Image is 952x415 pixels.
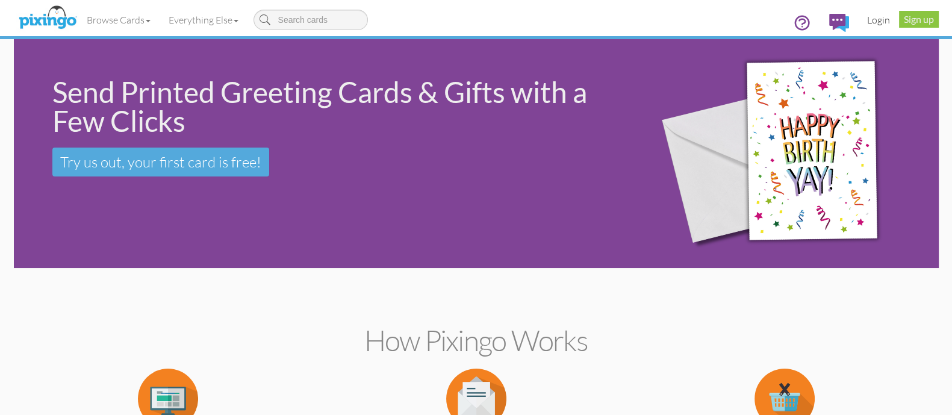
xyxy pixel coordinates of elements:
h2: How Pixingo works [35,325,918,357]
a: Try us out, your first card is free! [52,148,269,176]
img: comments.svg [829,14,849,32]
input: Search cards [254,10,368,30]
a: Sign up [899,11,939,28]
span: Try us out, your first card is free! [60,153,261,171]
a: Everything Else [160,5,247,35]
img: 942c5090-71ba-4bfc-9a92-ca782dcda692.png [640,22,931,286]
div: Send Printed Greeting Cards & Gifts with a Few Clicks [52,78,621,136]
a: Browse Cards [78,5,160,35]
a: Login [858,5,899,35]
img: pixingo logo [16,3,79,33]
